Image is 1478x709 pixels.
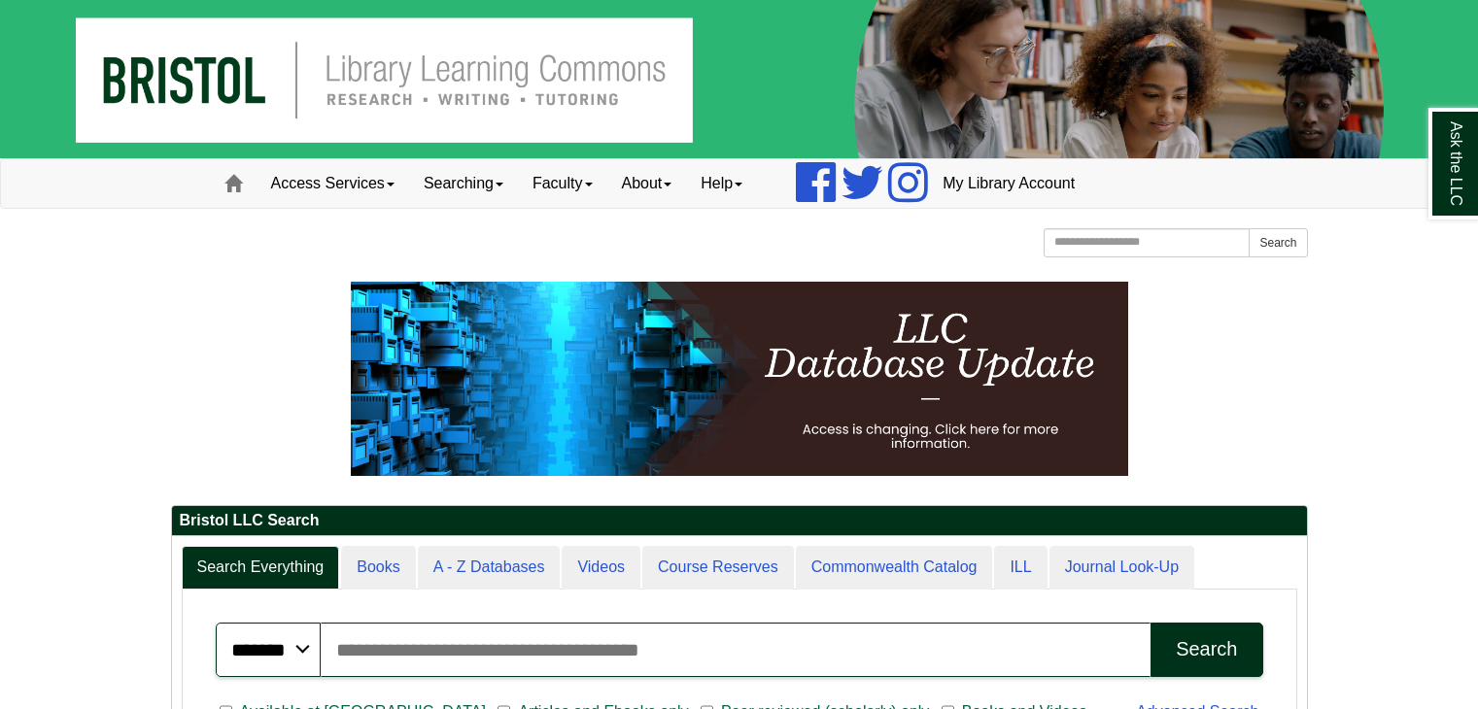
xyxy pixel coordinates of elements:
[1049,546,1194,590] a: Journal Look-Up
[642,546,794,590] a: Course Reserves
[928,159,1089,208] a: My Library Account
[518,159,607,208] a: Faculty
[1249,228,1307,257] button: Search
[172,506,1307,536] h2: Bristol LLC Search
[994,546,1047,590] a: ILL
[607,159,687,208] a: About
[418,546,561,590] a: A - Z Databases
[1151,623,1262,677] button: Search
[257,159,409,208] a: Access Services
[341,546,415,590] a: Books
[351,282,1128,476] img: HTML tutorial
[409,159,518,208] a: Searching
[796,546,993,590] a: Commonwealth Catalog
[1176,638,1237,660] div: Search
[562,546,640,590] a: Videos
[686,159,757,208] a: Help
[182,546,340,590] a: Search Everything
